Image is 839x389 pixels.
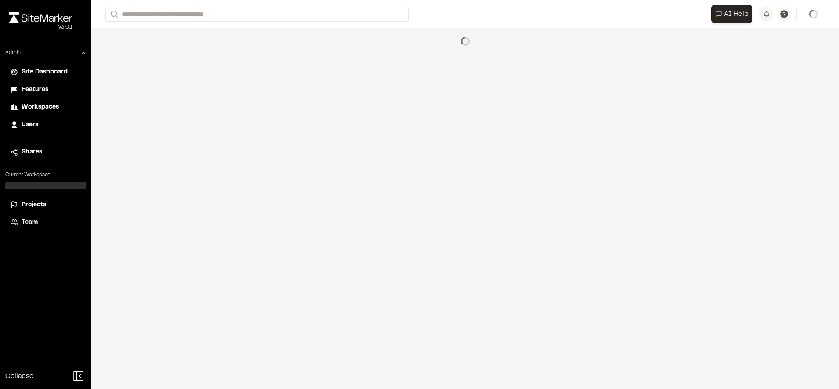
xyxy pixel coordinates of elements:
div: Open AI Assistant [711,5,756,23]
a: Workspaces [11,102,81,112]
img: rebrand.png [9,12,72,23]
span: Workspaces [22,102,59,112]
span: Site Dashboard [22,67,68,77]
span: Features [22,85,48,95]
button: Search [105,7,121,22]
p: Admin [5,49,21,57]
a: Projects [11,200,81,210]
span: Collapse [5,371,33,382]
span: Users [22,120,38,130]
a: Team [11,218,81,227]
a: Shares [11,147,81,157]
button: Open AI Assistant [711,5,752,23]
span: Team [22,218,38,227]
span: AI Help [724,9,749,19]
a: Users [11,120,81,130]
span: Shares [22,147,42,157]
p: Current Workspace [5,171,86,179]
a: Features [11,85,81,95]
span: Projects [22,200,46,210]
div: Oh geez...please don't... [9,23,72,31]
a: Site Dashboard [11,67,81,77]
